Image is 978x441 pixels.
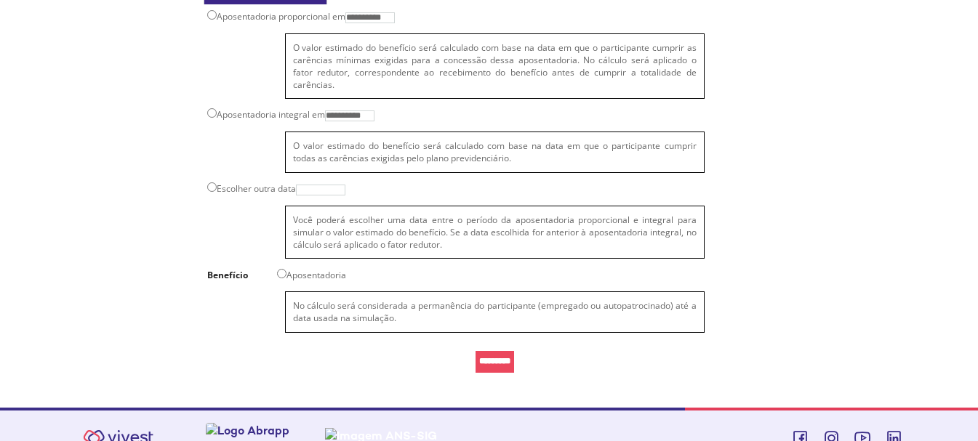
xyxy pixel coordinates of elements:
[293,139,697,164] div: O valor estimado do benefício será calculado com base na data em que o participante cumprir todas...
[273,262,785,288] td: Aposentadoria
[293,41,697,91] div: O valor estimado do benefício será calculado com base na data em que o participante cumprir as ca...
[293,214,697,251] div: Você poderá escolher uma data entre o período da aposentadoria proporcional e integral para simul...
[204,102,785,128] td: Aposentadoria integral em
[204,177,785,202] td: Escolher outra data
[293,299,697,324] div: No cálculo será considerada a permanência do participante (empregado ou autopatrocinado) até a da...
[206,423,289,438] img: Logo Abrapp
[204,4,785,30] td: Aposentadoria proporcional em
[204,262,273,288] td: Benefício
